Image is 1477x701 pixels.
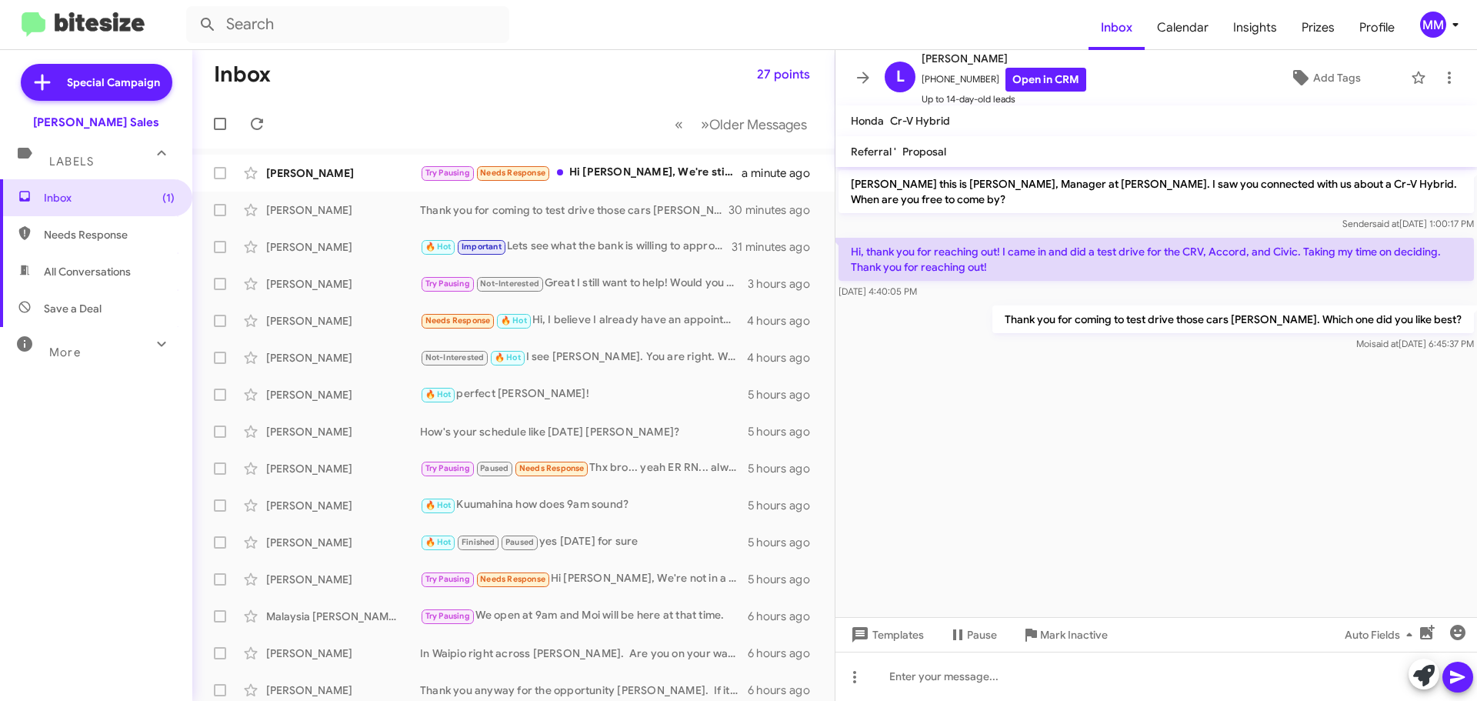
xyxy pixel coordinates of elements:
[1005,68,1086,92] a: Open in CRM
[266,461,420,476] div: [PERSON_NAME]
[420,164,742,182] div: Hi [PERSON_NAME], We're still looking but husband's been working weekends. Thank you so much for ...
[992,305,1474,333] p: Thank you for coming to test drive those cars [PERSON_NAME]. Which one did you like best?
[519,463,585,473] span: Needs Response
[1356,338,1474,349] span: Moi [DATE] 6:45:37 PM
[266,313,420,329] div: [PERSON_NAME]
[186,6,509,43] input: Search
[266,498,420,513] div: [PERSON_NAME]
[420,424,748,439] div: How's your schedule like [DATE] [PERSON_NAME]?
[420,496,748,514] div: Kuumahina how does 9am sound?
[1089,5,1145,50] a: Inbox
[425,500,452,510] span: 🔥 Hot
[425,315,491,325] span: Needs Response
[266,683,420,698] div: [PERSON_NAME]
[495,352,521,362] span: 🔥 Hot
[420,238,732,255] div: Lets see what the bank is willing to approve [PERSON_NAME]
[425,352,485,362] span: Not-Interested
[848,621,924,649] span: Templates
[730,202,822,218] div: 30 minutes ago
[839,285,917,297] span: [DATE] 4:40:05 PM
[745,61,822,88] button: 27 points
[420,683,748,698] div: Thank you anyway for the opportunity [PERSON_NAME]. If it's not too much to ask would you mind sh...
[49,155,94,169] span: Labels
[748,572,822,587] div: 5 hours ago
[1407,12,1460,38] button: MM
[1289,5,1347,50] a: Prizes
[922,49,1086,68] span: [PERSON_NAME]
[420,349,747,366] div: I see [PERSON_NAME]. You are right. Well let me know when you figure things out in the meantime I...
[748,683,822,698] div: 6 hours ago
[501,315,527,325] span: 🔥 Hot
[266,165,420,181] div: [PERSON_NAME]
[1009,621,1120,649] button: Mark Inactive
[701,115,709,134] span: »
[425,574,470,584] span: Try Pausing
[1342,218,1474,229] span: Sender [DATE] 1:00:17 PM
[851,145,896,159] span: Referral '
[266,424,420,439] div: [PERSON_NAME]
[266,572,420,587] div: [PERSON_NAME]
[425,168,470,178] span: Try Pausing
[425,611,470,621] span: Try Pausing
[266,535,420,550] div: [PERSON_NAME]
[748,609,822,624] div: 6 hours ago
[742,165,822,181] div: a minute ago
[748,646,822,661] div: 6 hours ago
[67,75,160,90] span: Special Campaign
[44,190,175,205] span: Inbox
[420,607,748,625] div: We open at 9am and Moi will be here at that time.
[266,276,420,292] div: [PERSON_NAME]
[1372,218,1399,229] span: said at
[266,350,420,366] div: [PERSON_NAME]
[266,202,420,218] div: [PERSON_NAME]
[747,313,822,329] div: 4 hours ago
[748,461,822,476] div: 5 hours ago
[1313,64,1361,92] span: Add Tags
[665,108,692,140] button: Previous
[266,387,420,402] div: [PERSON_NAME]
[839,238,1474,281] p: Hi, thank you for reaching out! I came in and did a test drive for the CRV, Accord, and Civic. Ta...
[1420,12,1446,38] div: MM
[748,535,822,550] div: 5 hours ago
[692,108,816,140] button: Next
[1347,5,1407,50] a: Profile
[44,264,131,279] span: All Conversations
[1145,5,1221,50] a: Calendar
[748,424,822,439] div: 5 hours ago
[425,242,452,252] span: 🔥 Hot
[747,350,822,366] div: 4 hours ago
[420,275,748,292] div: Great I still want to help! Would you have some time to come in [DATE] afternoon or [DATE] morning?
[922,92,1086,107] span: Up to 14-day-old leads
[44,301,102,316] span: Save a Deal
[33,115,159,130] div: [PERSON_NAME] Sales
[505,537,534,547] span: Paused
[851,114,884,128] span: Honda
[420,202,730,218] div: Thank you for coming to test drive those cars [PERSON_NAME]. Which one did you like best?
[420,386,748,403] div: perfect [PERSON_NAME]!
[1372,338,1399,349] span: said at
[420,459,748,477] div: Thx bro... yeah ER RN... always crazy busy... Ill be in touch. [GEOGRAPHIC_DATA]
[922,68,1086,92] span: [PHONE_NUMBER]
[902,145,946,159] span: Proposal
[44,227,175,242] span: Needs Response
[748,498,822,513] div: 5 hours ago
[420,533,748,551] div: yes [DATE] for sure
[666,108,816,140] nav: Page navigation example
[675,115,683,134] span: «
[480,574,545,584] span: Needs Response
[967,621,997,649] span: Pause
[162,190,175,205] span: (1)
[1345,621,1419,649] span: Auto Fields
[420,312,747,329] div: Hi, I believe I already have an appointment scheduled with [PERSON_NAME] on the [DATE]
[480,279,539,289] span: Not-Interested
[266,609,420,624] div: Malaysia [PERSON_NAME]
[835,621,936,649] button: Templates
[732,239,822,255] div: 31 minutes ago
[480,168,545,178] span: Needs Response
[1221,5,1289,50] span: Insights
[748,387,822,402] div: 5 hours ago
[839,170,1474,213] p: [PERSON_NAME] this is [PERSON_NAME], Manager at [PERSON_NAME]. I saw you connected with us about ...
[462,537,495,547] span: Finished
